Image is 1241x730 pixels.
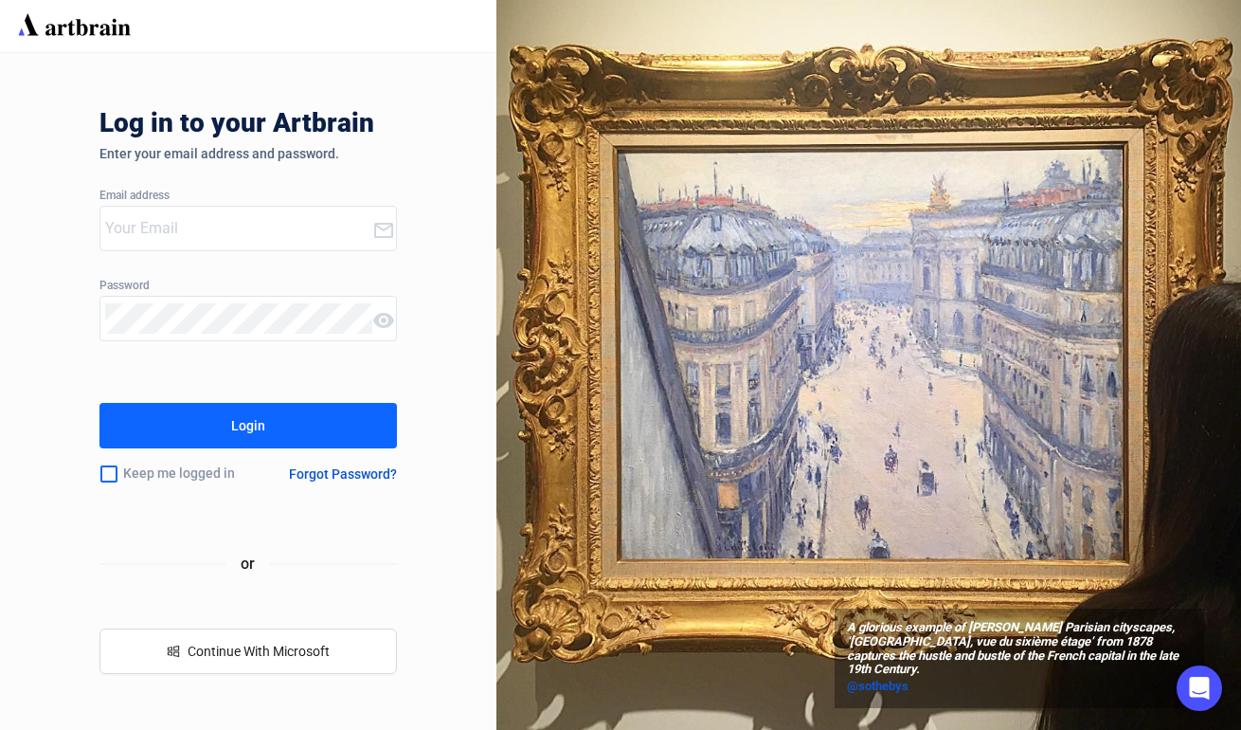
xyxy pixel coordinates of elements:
div: Log in to your Artbrain [99,108,668,146]
div: Open Intercom Messenger [1177,666,1222,711]
div: Password [99,280,397,293]
div: Enter your email address and password. [99,146,397,161]
div: Forgot Password? [289,466,397,482]
span: @sothebys [847,679,908,693]
span: or [225,552,270,575]
div: Keep me logged in [99,454,263,494]
div: Login [231,411,265,441]
span: windows [167,645,180,658]
input: Your Email [105,213,372,244]
button: windowsContinue With Microsoft [99,629,397,674]
div: Email address [99,190,397,203]
span: A glorious example of [PERSON_NAME] Parisian cityscapes, ‘[GEOGRAPHIC_DATA], vue du sixième étage... [847,621,1192,678]
a: @sothebys [847,677,1192,696]
span: Continue With Microsoft [188,644,330,659]
button: Login [99,403,397,448]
